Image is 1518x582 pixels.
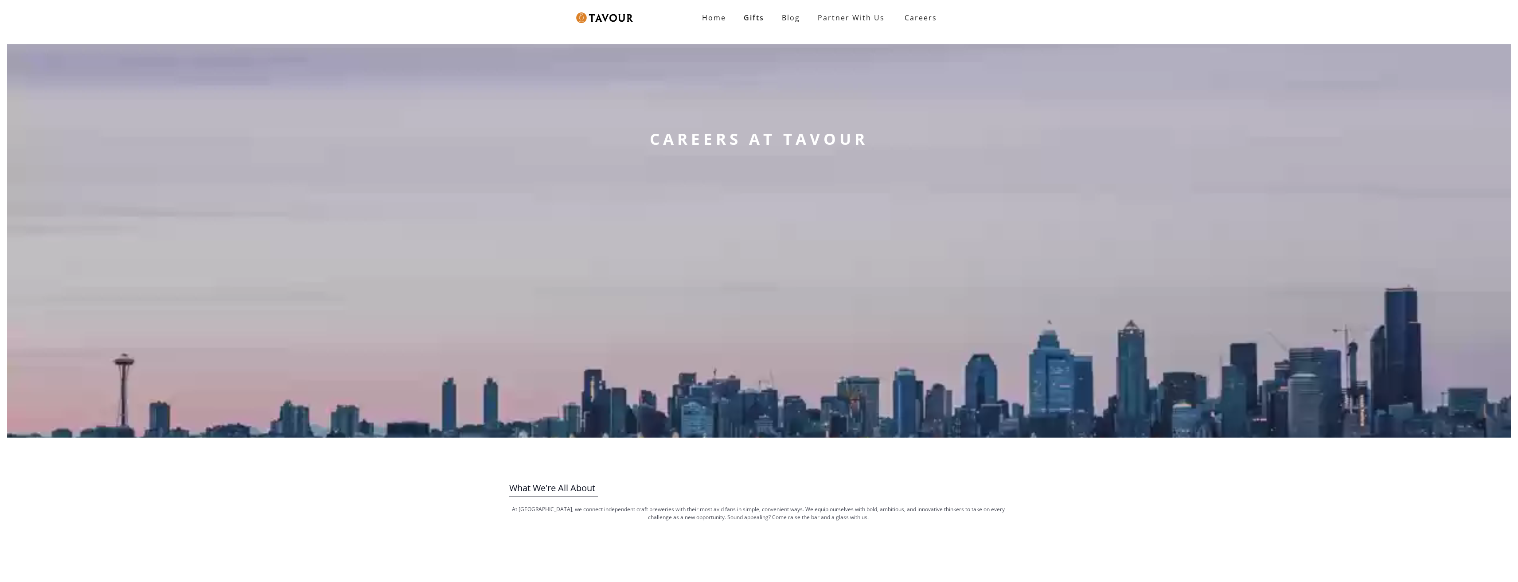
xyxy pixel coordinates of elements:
strong: Careers [905,9,937,27]
p: At [GEOGRAPHIC_DATA], we connect independent craft breweries with their most avid fans in simple,... [509,505,1008,521]
a: Careers [894,5,944,30]
a: partner with us [809,9,894,27]
a: Home [693,9,735,27]
a: Gifts [735,9,773,27]
strong: Home [702,13,726,23]
h3: What We're All About [509,480,1008,496]
strong: CAREERS AT TAVOUR [650,128,868,150]
a: Blog [773,9,809,27]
